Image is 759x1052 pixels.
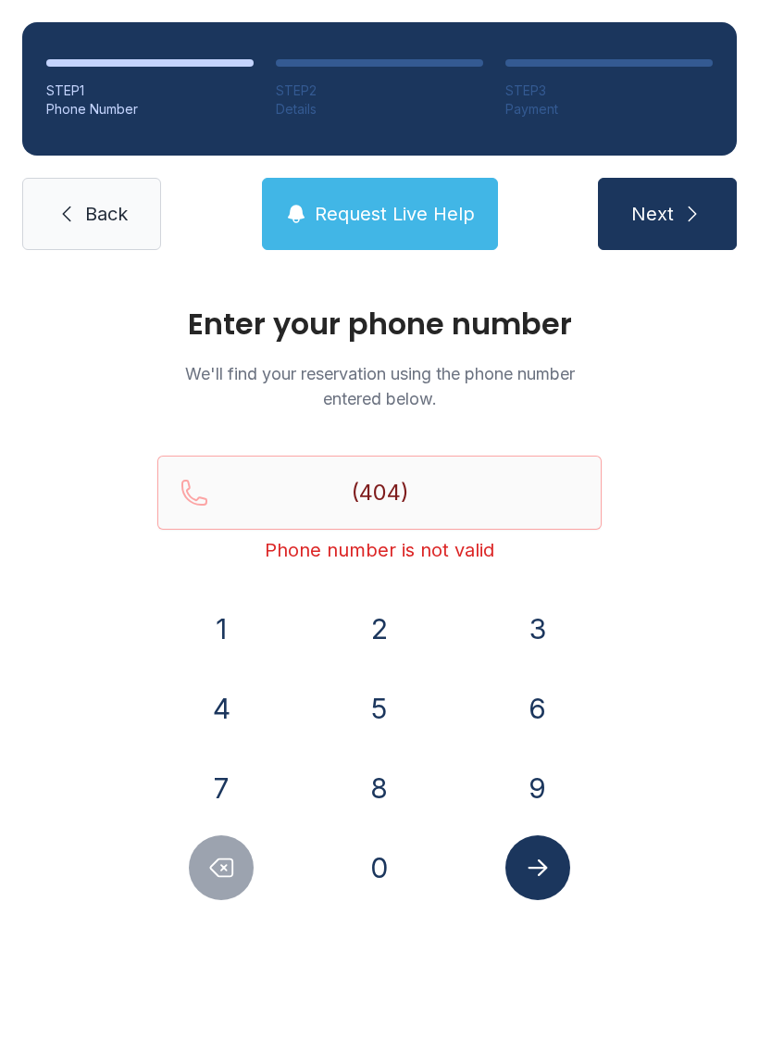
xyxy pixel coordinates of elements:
button: 0 [347,835,412,900]
span: Request Live Help [315,201,475,227]
div: STEP 1 [46,81,254,100]
button: 5 [347,676,412,741]
div: Payment [505,100,713,119]
input: Reservation phone number [157,456,602,530]
h1: Enter your phone number [157,309,602,339]
button: 2 [347,596,412,661]
button: 1 [189,596,254,661]
button: 3 [505,596,570,661]
button: Submit lookup form [505,835,570,900]
button: Delete number [189,835,254,900]
span: Next [631,201,674,227]
button: 9 [505,756,570,820]
div: STEP 2 [276,81,483,100]
div: Phone number is not valid [157,537,602,563]
button: 8 [347,756,412,820]
button: 7 [189,756,254,820]
div: Phone Number [46,100,254,119]
div: STEP 3 [505,81,713,100]
span: Back [85,201,128,227]
button: 6 [505,676,570,741]
div: Details [276,100,483,119]
p: We'll find your reservation using the phone number entered below. [157,361,602,411]
button: 4 [189,676,254,741]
